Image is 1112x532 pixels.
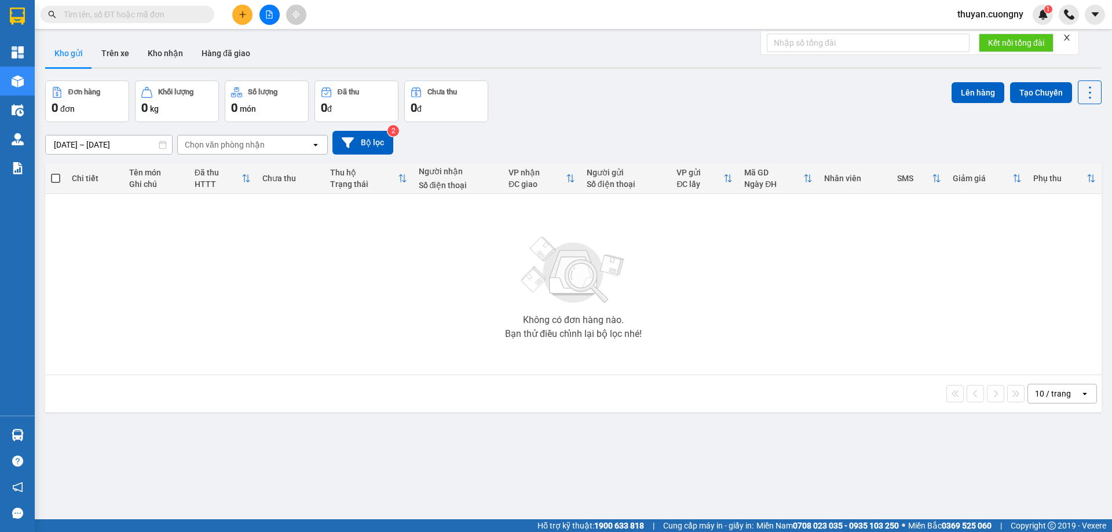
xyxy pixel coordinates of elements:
[417,104,422,113] span: đ
[330,168,398,177] div: Thu hộ
[1090,9,1100,20] span: caret-down
[744,179,803,189] div: Ngày ĐH
[327,104,332,113] span: đ
[52,101,58,115] span: 0
[503,163,581,194] th: Toggle SortBy
[239,10,247,19] span: plus
[948,7,1033,21] span: thuyan.cuongny
[64,8,200,21] input: Tìm tên, số ĐT hoặc mã đơn
[314,80,398,122] button: Đã thu0đ
[505,329,642,339] div: Bạn thử điều chỉnh lại bộ lọc nhé!
[330,179,398,189] div: Trạng thái
[902,523,905,528] span: ⚪️
[744,168,803,177] div: Mã GD
[10,8,25,25] img: logo-vxr
[1000,519,1002,532] span: |
[404,80,488,122] button: Chưa thu0đ
[1035,388,1071,399] div: 10 / trang
[195,168,242,177] div: Đã thu
[338,88,359,96] div: Đã thu
[1033,174,1086,183] div: Phụ thu
[248,88,277,96] div: Số lượng
[952,82,1004,103] button: Lên hàng
[1044,5,1052,13] sup: 1
[321,101,327,115] span: 0
[192,39,259,67] button: Hàng đã giao
[979,34,1054,52] button: Kết nối tổng đài
[195,179,242,189] div: HTTT
[129,168,182,177] div: Tên món
[12,46,24,58] img: dashboard-icon
[141,101,148,115] span: 0
[135,80,219,122] button: Khối lượng0kg
[185,139,265,151] div: Chọn văn phòng nhận
[158,88,193,96] div: Khối lượng
[1080,389,1089,398] svg: open
[189,163,257,194] th: Toggle SortBy
[12,429,24,441] img: warehouse-icon
[262,174,319,183] div: Chưa thu
[60,104,75,113] span: đơn
[509,179,566,189] div: ĐC giao
[419,181,498,190] div: Số điện thoại
[72,174,118,183] div: Chi tiết
[12,456,23,467] span: question-circle
[48,10,56,19] span: search
[738,163,818,194] th: Toggle SortBy
[138,39,192,67] button: Kho nhận
[259,5,280,25] button: file-add
[129,179,182,189] div: Ghi chú
[1064,9,1074,20] img: phone-icon
[225,80,309,122] button: Số lượng0món
[12,133,24,145] img: warehouse-icon
[947,163,1027,194] th: Toggle SortBy
[515,230,631,311] img: svg+xml;base64,PHN2ZyBjbGFzcz0ibGlzdC1wbHVnX19zdmciIHhtbG5zPSJodHRwOi8vd3d3LnczLm9yZy8yMDAwL3N2Zy...
[12,104,24,116] img: warehouse-icon
[12,482,23,493] span: notification
[587,179,665,189] div: Số điện thoại
[265,10,273,19] span: file-add
[286,5,306,25] button: aim
[767,34,970,52] input: Nhập số tổng đài
[1010,82,1072,103] button: Tạo Chuyến
[427,88,457,96] div: Chưa thu
[387,125,399,137] sup: 2
[46,135,172,154] input: Select a date range.
[587,168,665,177] div: Người gửi
[756,519,899,532] span: Miền Nam
[45,80,129,122] button: Đơn hàng0đơn
[523,315,624,325] div: Không có đơn hàng nào.
[332,131,393,155] button: Bộ lọc
[240,104,256,113] span: món
[891,163,947,194] th: Toggle SortBy
[45,39,92,67] button: Kho gửi
[12,508,23,519] span: message
[1027,163,1101,194] th: Toggle SortBy
[150,104,159,113] span: kg
[793,521,899,530] strong: 0708 023 035 - 0935 103 250
[311,140,320,149] svg: open
[897,174,932,183] div: SMS
[411,101,417,115] span: 0
[292,10,300,19] span: aim
[12,162,24,174] img: solution-icon
[537,519,644,532] span: Hỗ trợ kỹ thuật:
[988,36,1044,49] span: Kết nối tổng đài
[676,168,723,177] div: VP gửi
[676,179,723,189] div: ĐC lấy
[92,39,138,67] button: Trên xe
[68,88,100,96] div: Đơn hàng
[671,163,738,194] th: Toggle SortBy
[908,519,992,532] span: Miền Bắc
[653,519,654,532] span: |
[1046,5,1050,13] span: 1
[953,174,1012,183] div: Giảm giá
[324,163,413,194] th: Toggle SortBy
[1085,5,1105,25] button: caret-down
[824,174,886,183] div: Nhân viên
[1063,34,1071,42] span: close
[1038,9,1048,20] img: icon-new-feature
[419,167,498,176] div: Người nhận
[1048,522,1056,530] span: copyright
[663,519,753,532] span: Cung cấp máy in - giấy in:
